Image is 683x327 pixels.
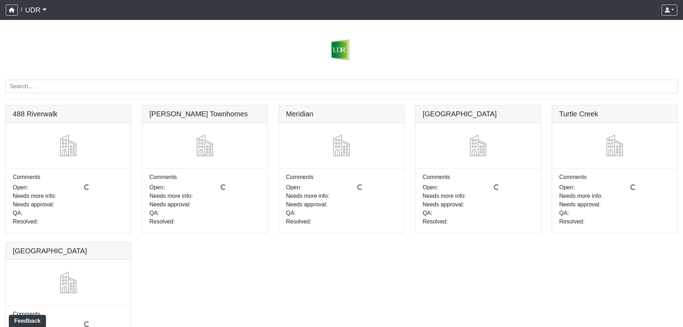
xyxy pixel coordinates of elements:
img: logo [5,39,678,60]
iframe: Ybug feedback widget [5,313,47,327]
a: UDR [25,3,46,17]
input: Search [5,80,678,93]
span: / [18,3,25,17]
